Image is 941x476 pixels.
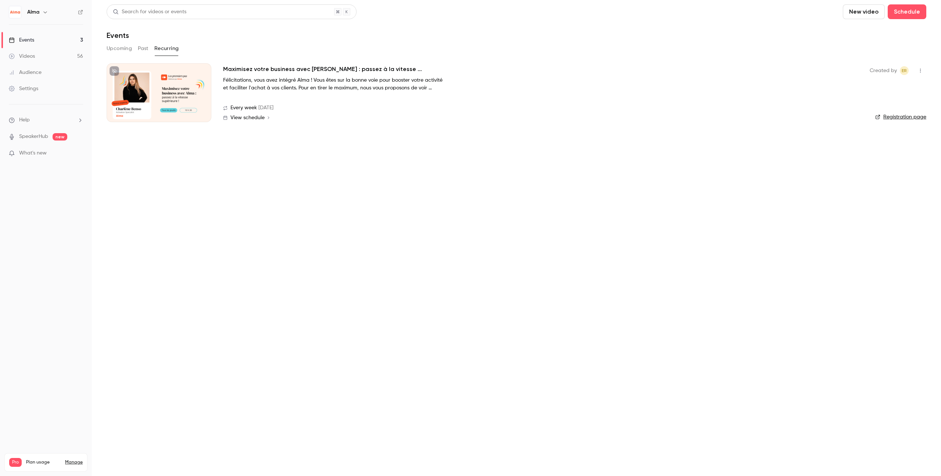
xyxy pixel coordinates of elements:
span: [DATE] [258,104,273,112]
iframe: Noticeable Trigger [74,150,83,157]
span: Plan usage [26,459,61,465]
li: help-dropdown-opener [9,116,83,124]
span: Pro [9,458,22,467]
span: new [53,133,67,141]
button: Upcoming [107,43,132,54]
div: Audience [9,69,42,76]
button: New video [843,4,885,19]
p: Félicitations, vous avez intégré Alma ! Vous êtes sur la bonne voie pour booster votre activité e... [223,77,444,92]
span: Created by [870,66,897,75]
button: Schedule [888,4,926,19]
span: View schedule [230,115,265,120]
h6: Alma [27,8,39,16]
span: ER [902,66,907,75]
span: Every week [230,104,257,112]
div: Search for videos or events [113,8,186,16]
a: Registration page [875,113,926,121]
div: Events [9,36,34,44]
span: What's new [19,149,47,157]
a: View schedule [223,115,858,121]
a: SpeakerHub [19,133,48,141]
span: Help [19,116,30,124]
span: Eric ROMER [900,66,909,75]
a: Manage [65,459,83,465]
div: Settings [9,85,38,92]
button: Past [138,43,149,54]
h1: Events [107,31,129,40]
a: Maximisez votre business avec [PERSON_NAME] : passez à la vitesse supérieure ! [223,65,444,74]
div: Videos [9,53,35,60]
img: Alma [9,6,21,18]
button: Recurring [154,43,179,54]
